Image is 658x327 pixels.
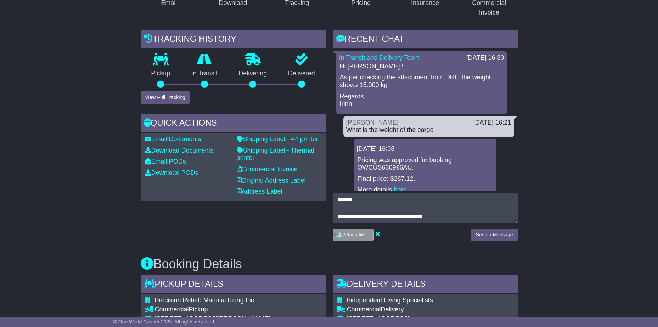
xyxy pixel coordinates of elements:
div: Delivery Details [333,275,518,294]
button: View Full Tracking [141,91,190,104]
div: [STREET_ADDRESS][PERSON_NAME] [155,315,291,323]
p: Regards, Irinn [340,93,504,108]
p: As per checking the attachment from DHL, the weight shows 15.000 kg [340,74,504,89]
a: Download PODs [145,169,198,176]
p: Final price: $287.12. [358,175,493,183]
span: Commercial [347,306,381,313]
div: [DATE] 16:08 [357,145,494,153]
p: More details: . [358,186,493,194]
span: Precision Rehab Manufacturing Inc [155,297,254,304]
div: [STREET_ADDRESS] [347,315,483,323]
div: Pickup Details [141,275,326,294]
span: © One World Courier 2025. All rights reserved. [113,319,216,325]
a: Address Label [237,188,282,195]
p: Hi [PERSON_NAME],\ [340,63,504,70]
div: Delivery [347,306,483,314]
div: [DATE] 16:30 [466,54,504,62]
div: Pickup [155,306,291,314]
a: In Transit and Delivery Team [339,54,420,61]
a: Shipping Label - Thermal printer [237,147,314,162]
div: RECENT CHAT [333,30,518,50]
a: Download Documents [145,147,214,154]
span: Commercial [155,306,189,313]
button: Send a Message [471,229,517,241]
p: Pricing was approved for booking OWCUS630996AU. [358,156,493,172]
div: Quick Actions [141,114,326,133]
div: What is the weight of the cargo [346,126,511,134]
a: Original Address Label [237,177,306,184]
p: Delivered [277,70,326,78]
p: Delivering [228,70,278,78]
a: Shipping Label - A4 printer [237,136,318,143]
p: In Transit [181,70,228,78]
a: here [394,186,407,193]
a: [PERSON_NAME] [346,119,399,126]
h3: Booking Details [141,257,518,271]
div: [DATE] 16:21 [473,119,511,127]
span: Independent Living Specialists [347,297,433,304]
a: Commercial Invoice [237,166,298,173]
div: Tracking history [141,30,326,50]
p: Pickup [141,70,181,78]
a: Email PODs [145,158,186,165]
a: Email Documents [145,136,201,143]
